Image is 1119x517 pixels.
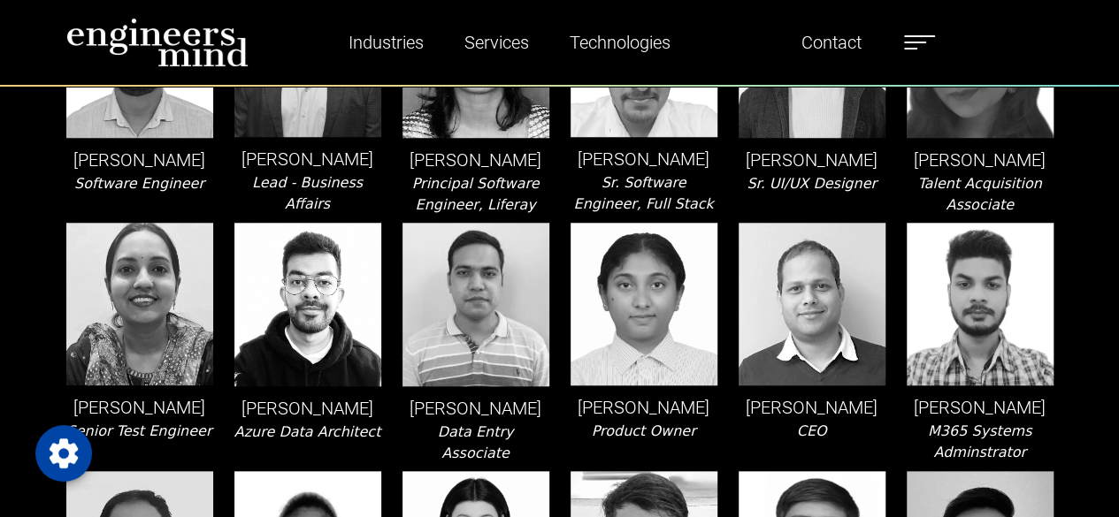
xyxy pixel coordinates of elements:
[438,423,514,461] i: Data Entry Associate
[571,146,717,172] p: [PERSON_NAME]
[67,422,212,439] i: Senior Test Engineer
[591,422,695,439] i: Product Owner
[66,18,249,67] img: logo
[928,422,1031,460] i: M365 Systems Adminstrator
[907,147,1054,173] p: [PERSON_NAME]
[797,422,827,439] i: CEO
[563,22,678,63] a: Technologies
[571,394,717,421] p: [PERSON_NAME]
[412,175,540,213] i: Principal Software Engineer, Liferay
[234,423,381,440] i: Azure Data Architect
[917,175,1041,213] i: Talent Acquisition Associate
[739,147,885,173] p: [PERSON_NAME]
[66,223,213,385] img: leader-img
[402,147,549,173] p: [PERSON_NAME]
[457,22,536,63] a: Services
[573,174,713,212] i: Sr. Software Engineer, Full Stack
[739,394,885,421] p: [PERSON_NAME]
[402,395,549,422] p: [PERSON_NAME]
[74,175,204,192] i: Software Engineer
[907,223,1054,384] img: leader-img
[907,394,1054,421] p: [PERSON_NAME]
[341,22,431,63] a: Industries
[234,223,381,386] img: leader-img
[794,22,869,63] a: Contact
[252,174,363,212] i: Lead - Business Affairs
[234,146,381,172] p: [PERSON_NAME]
[571,223,717,385] img: leader-img
[234,395,381,422] p: [PERSON_NAME]
[747,175,877,192] i: Sr. UI/UX Designer
[66,147,213,173] p: [PERSON_NAME]
[66,394,213,421] p: [PERSON_NAME]
[739,223,885,385] img: leader-img
[402,223,549,385] img: leader-img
